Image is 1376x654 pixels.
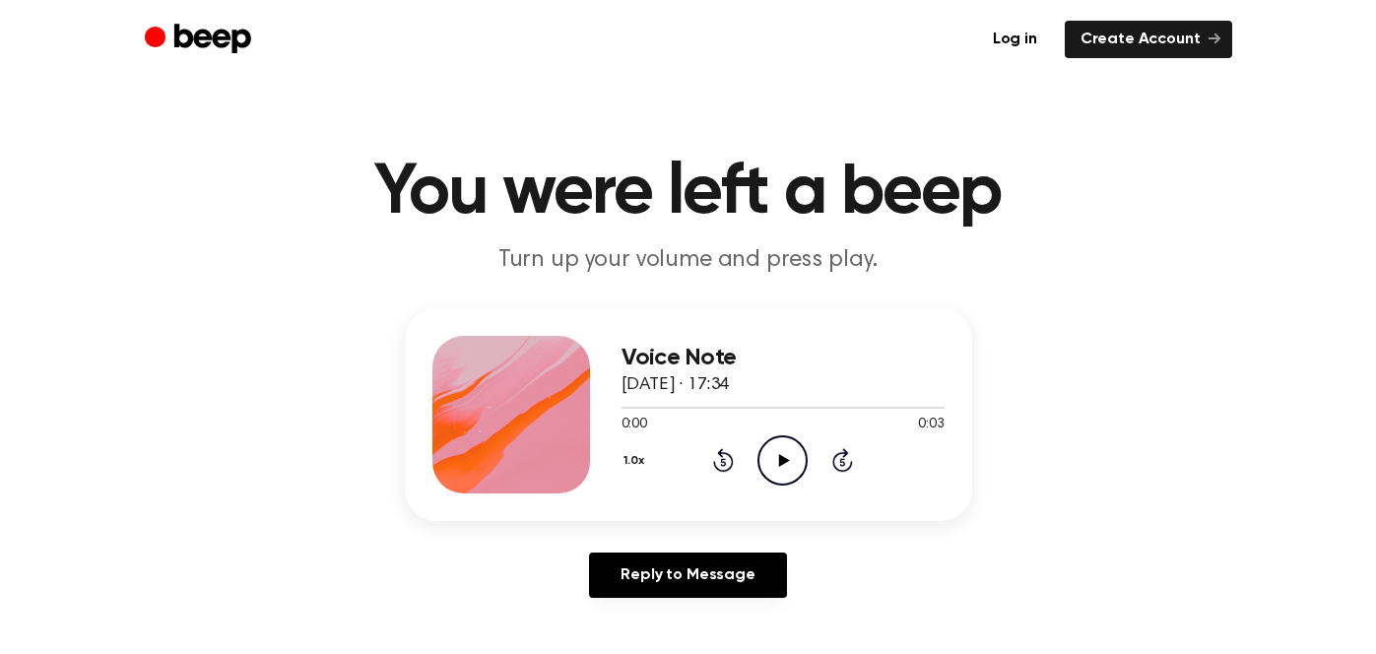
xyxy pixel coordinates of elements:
button: 1.0x [622,444,652,478]
a: Create Account [1065,21,1232,58]
a: Log in [977,21,1053,58]
h3: Voice Note [622,345,945,371]
a: Beep [145,21,256,59]
p: Turn up your volume and press play. [310,244,1067,277]
span: 0:03 [918,415,944,435]
span: 0:00 [622,415,647,435]
span: [DATE] · 17:34 [622,376,730,394]
a: Reply to Message [589,553,786,598]
h1: You were left a beep [184,158,1193,229]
